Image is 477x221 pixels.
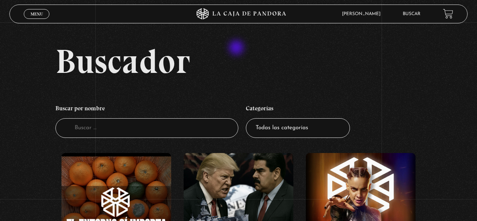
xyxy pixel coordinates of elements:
[403,12,420,16] a: Buscar
[55,44,468,78] h2: Buscador
[338,12,388,16] span: [PERSON_NAME]
[31,12,43,16] span: Menu
[246,101,350,118] h4: Categorías
[55,101,239,118] h4: Buscar por nombre
[443,9,453,19] a: View your shopping cart
[28,18,46,23] span: Cerrar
